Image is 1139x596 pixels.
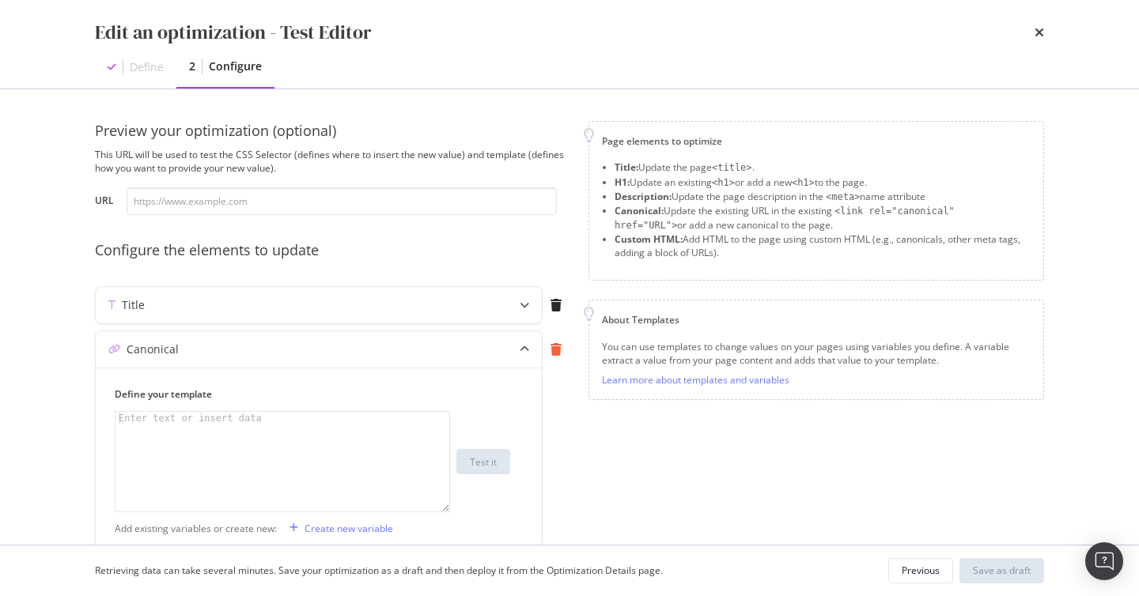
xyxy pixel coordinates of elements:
a: Learn more about templates and variables [602,373,789,387]
strong: Title: [615,160,638,174]
div: times [1035,19,1044,46]
div: Create new variable [305,522,393,535]
strong: Canonical: [615,204,664,217]
strong: Custom HTML: [615,232,683,246]
div: Title [122,297,145,313]
div: This URL will be used to test the CSS Selector (defines where to insert the new value) and templa... [95,148,569,175]
div: Configure the elements to update [95,240,569,261]
div: Open Intercom Messenger [1085,542,1123,580]
button: Create new variable [283,515,393,541]
label: Define your template [115,387,510,401]
div: Preview your optimization (optional) [95,121,569,141]
div: Enter text or insert data [115,412,265,424]
li: Update an existing or add a new to the page. [615,175,1031,190]
button: Test it [456,449,510,474]
label: URL [95,194,114,211]
li: Update the page . [615,160,1031,175]
span: <meta> [826,191,860,202]
div: Page elements to optimize [602,134,1031,148]
li: Update the page description in the name attribute [615,190,1031,204]
div: 2 [189,58,195,74]
div: Save as draft [973,564,1031,577]
div: Define [130,59,164,75]
div: You can use templates to change values on your pages using variables you define. A variable extra... [602,340,1031,367]
div: Canonical [127,341,179,357]
div: Edit an optimization - Test Editor [95,19,372,46]
span: <h1> [792,177,815,188]
li: Update the existing URL in the existing or add a new canonical to the page. [615,204,1031,232]
span: <h1> [712,177,735,188]
div: Previous [902,564,940,577]
strong: Description: [615,190,672,203]
div: About Templates [602,313,1031,326]
button: Save as draft [959,558,1044,583]
div: Configure [209,58,262,74]
div: Retrieving data can take several minutes. Save your optimization as a draft and then deploy it fr... [95,564,663,577]
strong: H1: [615,175,630,189]
button: Previous [888,558,953,583]
li: Add HTML to the page using custom HTML (e.g., canonicals, other meta tags, adding a block of URLs). [615,232,1031,259]
input: https://www.example.com [127,187,557,215]
div: Add existing variables or create new: [115,522,277,535]
span: <link rel="canonical" href="URL"> [615,206,955,231]
span: <title> [712,162,752,173]
div: Test it [470,455,497,469]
